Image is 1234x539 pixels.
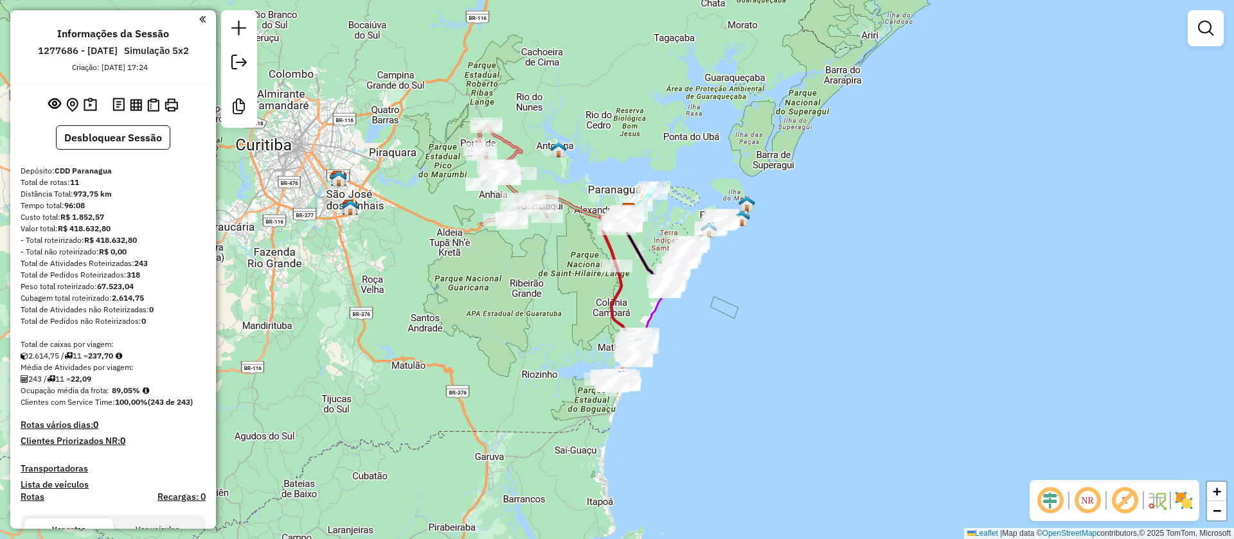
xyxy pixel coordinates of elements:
h4: Recargas: 0 [157,491,206,502]
button: Visualizar Romaneio [145,96,162,114]
button: Imprimir Rotas [162,96,181,114]
strong: 89,05% [112,385,140,395]
a: Exportar sessão [226,49,252,78]
a: Nova sessão e pesquisa [226,15,252,44]
strong: R$ 0,00 [99,247,127,256]
div: Cubagem total roteirizado: [21,292,206,304]
h6: Simulação 5x2 [124,45,189,57]
strong: 96:08 [64,200,85,210]
span: | [1000,529,1002,538]
strong: 318 [127,270,140,279]
strong: R$ 1.852,57 [60,212,104,222]
div: Tempo total: [21,200,206,211]
strong: 0 [120,435,125,446]
strong: R$ 418.632,80 [84,235,137,245]
img: ILHA DO MEL I [733,210,750,227]
img: ILHA DO MEL II [738,195,755,212]
i: Total de Atividades [21,375,28,383]
div: Total de Atividades não Roteirizadas: [21,304,206,315]
div: - Total roteirizado: [21,234,206,246]
strong: 243 [134,258,148,268]
div: Total de Pedidos Roteirizados: [21,269,206,281]
div: Valor total: [21,223,206,234]
div: Total de Atividades Roteirizadas: [21,258,206,269]
button: Exibir sessão original [46,94,64,115]
strong: 22,09 [71,374,91,384]
span: + [1213,483,1221,499]
em: Média calculada utilizando a maior ocupação (%Peso ou %Cubagem) de cada rota da sessão. Rotas cro... [143,387,149,394]
strong: 100,00% [115,397,148,407]
a: Leaflet [967,529,998,538]
h6: 1277686 - [DATE] [38,45,118,57]
i: Cubagem total roteirizado [21,352,28,360]
img: PA São José dos Pinhais [342,199,359,216]
strong: 2.614,75 [112,293,144,303]
strong: 0 [93,419,98,430]
div: Total de rotas: [21,177,206,188]
img: PA Curitiba [330,170,347,187]
i: Total de rotas [64,352,73,360]
a: OpenStreetMap [1042,529,1097,538]
div: Média de Atividades por viagem: [21,362,206,373]
button: Visualizar relatório de Roteirização [127,96,145,113]
i: Total de rotas [47,375,55,383]
div: Criação: [DATE] 17:24 [67,62,153,73]
span: Ocultar NR [1072,485,1103,516]
img: CDD Paranagua [620,202,637,219]
span: − [1213,502,1221,518]
div: 2.614,75 / 11 = [21,350,206,362]
div: Distância Total: [21,188,206,200]
strong: (243 de 243) [148,397,193,407]
span: Ocultar deslocamento [1035,485,1066,516]
div: 243 / 11 = [21,373,206,385]
strong: R$ 418.632,80 [58,224,111,233]
a: Criar modelo [226,94,252,123]
div: Total de caixas por viagem: [21,339,206,350]
div: Total de Pedidos não Roteirizados: [21,315,206,327]
i: Meta Caixas/viagem: 182,26 Diferença: 55,44 [116,352,122,360]
strong: 0 [149,305,154,314]
h4: Lista de veículos [21,479,206,490]
span: Ocupação média da frota: [21,385,109,395]
button: Desbloquear Sessão [56,125,170,150]
button: Painel de Sugestão [81,95,100,115]
img: PONTAL DO PARANÁ [701,222,717,238]
a: Clique aqui para minimizar o painel [199,12,206,26]
img: Fluxo de ruas [1147,490,1167,511]
span: Exibir rótulo [1109,485,1140,516]
button: Logs desbloquear sessão [110,95,127,115]
h4: Clientes Priorizados NR: [21,436,206,446]
img: ANTONINA [550,141,567,158]
strong: CDD Paranagua [55,166,112,175]
strong: 973,75 km [73,189,112,199]
strong: 67.523,04 [97,281,134,291]
a: Rotas [21,491,44,502]
button: Centralizar mapa no depósito ou ponto de apoio [64,95,81,115]
div: Depósito: [21,165,206,177]
h4: Rotas vários dias: [21,420,206,430]
a: Zoom in [1207,482,1226,501]
img: GUARATUBA [611,370,628,387]
div: Map data © contributors,© 2025 TomTom, Microsoft [964,528,1234,539]
img: MATINHOS [627,339,644,355]
h4: Informações da Sessão [57,28,169,40]
strong: 11 [70,177,79,187]
h4: Transportadoras [21,463,206,474]
a: Zoom out [1207,501,1226,520]
div: - Total não roteirizado: [21,246,206,258]
strong: 237,70 [88,351,113,360]
div: Custo total: [21,211,206,223]
strong: 0 [141,316,146,326]
a: Exibir filtros [1193,15,1219,41]
div: Peso total roteirizado: [21,281,206,292]
span: Clientes com Service Time: [21,397,115,407]
img: Exibir/Ocultar setores [1174,490,1194,511]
